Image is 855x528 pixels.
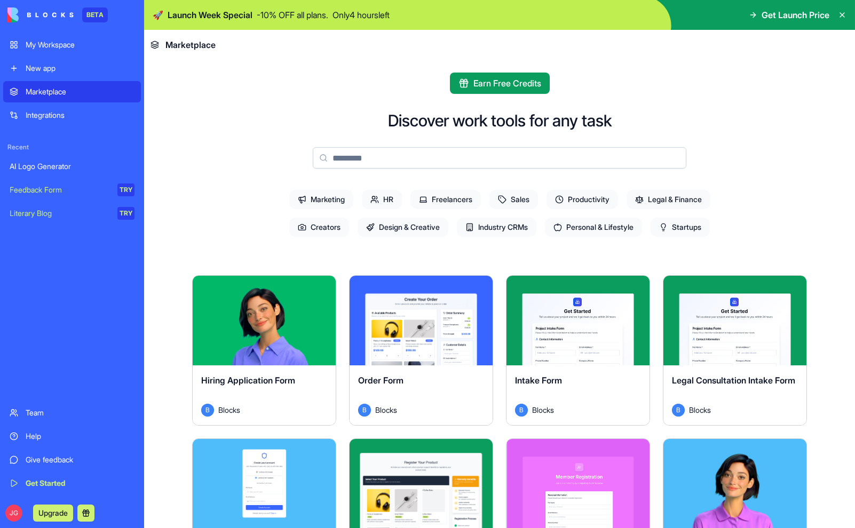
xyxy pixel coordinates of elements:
[33,507,73,518] a: Upgrade
[82,7,108,22] div: BETA
[450,73,550,94] button: Earn Free Credits
[3,449,141,470] a: Give feedback
[33,505,73,522] button: Upgrade
[362,190,402,209] span: HR
[358,375,403,386] span: Order Form
[3,58,141,79] a: New app
[515,375,562,386] span: Intake Form
[5,505,22,522] span: JG
[332,9,390,21] p: Only 4 hours left
[3,156,141,177] a: AI Logo Generator
[506,275,650,426] a: Intake FormBBlocks
[663,275,807,426] a: Legal Consultation Intake FormBBlocks
[3,203,141,224] a: Literary BlogTRY
[26,407,134,418] div: Team
[545,218,642,237] span: Personal & Lifestyle
[165,38,216,51] span: Marketplace
[218,404,240,415] span: Blocks
[532,404,554,415] span: Blocks
[168,9,252,21] span: Launch Week Special
[201,404,214,417] span: B
[26,478,134,489] div: Get Started
[26,431,134,442] div: Help
[3,143,141,151] span: Recent
[3,426,141,447] a: Help
[349,275,493,426] a: Order FormBBlocks
[26,86,134,97] div: Marketplace
[515,404,528,417] span: B
[3,473,141,494] a: Get Started
[3,34,141,55] a: My Workspace
[3,179,141,201] a: Feedback FormTRY
[547,190,618,209] span: Productivity
[672,375,795,386] span: Legal Consultation Intake Form
[192,275,336,426] a: Hiring Application FormBBlocks
[117,207,134,220] div: TRY
[117,183,134,196] div: TRY
[689,404,711,415] span: Blocks
[7,7,74,22] img: logo
[489,190,538,209] span: Sales
[3,81,141,102] a: Marketplace
[26,63,134,74] div: New app
[10,185,110,195] div: Feedback Form
[26,39,134,50] div: My Workspace
[257,9,328,21] p: - 10 % OFF all plans.
[358,404,371,417] span: B
[7,7,108,22] a: BETA
[10,161,134,172] div: AI Logo Generator
[3,105,141,126] a: Integrations
[410,190,481,209] span: Freelancers
[3,402,141,423] a: Team
[375,404,397,415] span: Blocks
[289,218,349,237] span: Creators
[26,110,134,121] div: Integrations
[10,208,110,219] div: Literary Blog
[672,404,685,417] span: B
[627,190,710,209] span: Legal & Finance
[473,77,541,90] span: Earn Free Credits
[153,9,163,21] span: 🚀
[651,218,710,237] span: Startups
[289,190,353,209] span: Marketing
[762,9,829,21] span: Get Launch Price
[388,111,612,130] h2: Discover work tools for any task
[26,454,134,465] div: Give feedback
[201,375,295,386] span: Hiring Application Form
[457,218,536,237] span: Industry CRMs
[358,218,448,237] span: Design & Creative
